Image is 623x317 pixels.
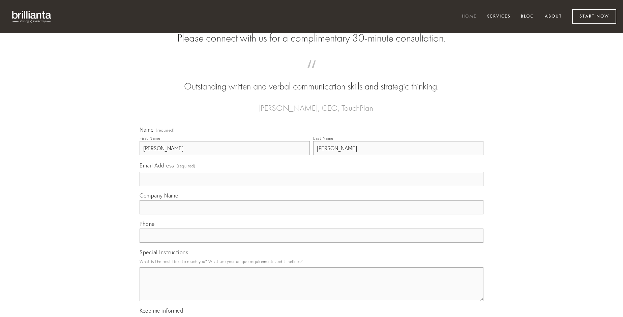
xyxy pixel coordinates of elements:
[140,136,160,141] div: First Name
[140,249,188,256] span: Special Instructions
[150,67,473,80] span: “
[140,126,153,133] span: Name
[457,11,481,22] a: Home
[483,11,515,22] a: Services
[140,192,178,199] span: Company Name
[140,162,174,169] span: Email Address
[140,220,155,227] span: Phone
[140,32,483,45] h2: Please connect with us for a complimentary 30-minute consultation.
[540,11,566,22] a: About
[150,93,473,115] figcaption: — [PERSON_NAME], CEO, TouchPlan
[140,307,183,314] span: Keep me informed
[140,257,483,266] p: What is the best time to reach you? What are your unique requirements and timelines?
[156,128,175,132] span: (required)
[313,136,333,141] div: Last Name
[572,9,616,24] a: Start Now
[516,11,539,22] a: Blog
[177,161,196,170] span: (required)
[150,67,473,93] blockquote: Outstanding written and verbal communication skills and strategic thinking.
[7,7,57,26] img: brillianta - research, strategy, marketing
